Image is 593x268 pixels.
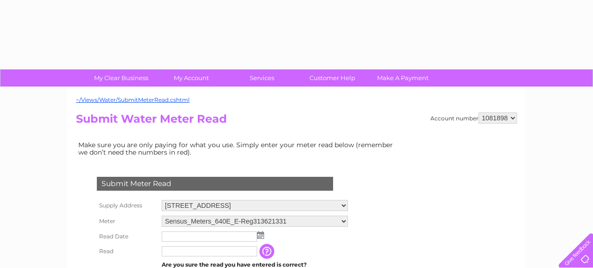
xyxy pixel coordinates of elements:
[76,96,189,103] a: ~/Views/Water/SubmitMeterRead.cshtml
[365,69,441,87] a: Make A Payment
[95,213,159,229] th: Meter
[76,112,517,130] h2: Submit Water Meter Read
[224,69,300,87] a: Services
[430,112,517,124] div: Account number
[95,198,159,213] th: Supply Address
[153,69,230,87] a: My Account
[257,231,264,239] img: ...
[95,229,159,244] th: Read Date
[83,69,159,87] a: My Clear Business
[97,177,333,191] div: Submit Meter Read
[294,69,371,87] a: Customer Help
[259,244,276,259] input: Information
[95,244,159,259] th: Read
[76,139,400,158] td: Make sure you are only paying for what you use. Simply enter your meter read below (remember we d...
